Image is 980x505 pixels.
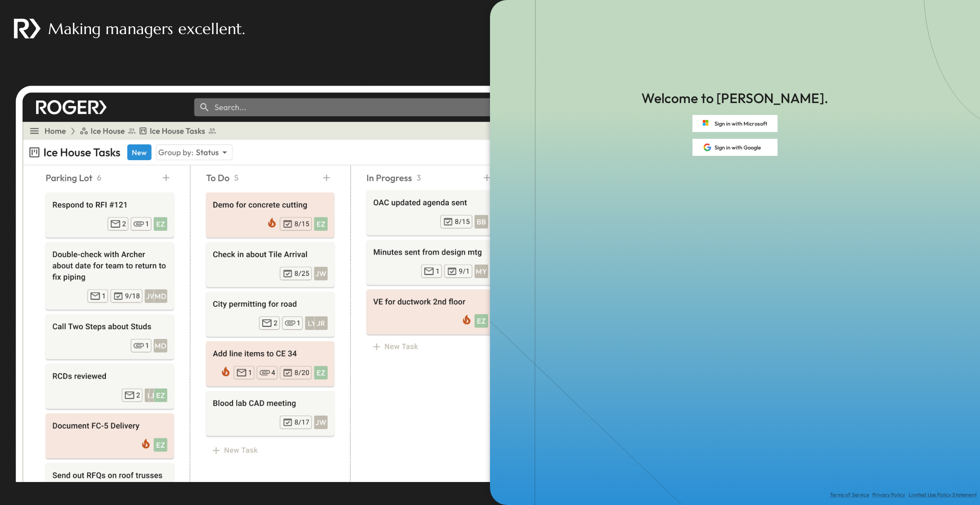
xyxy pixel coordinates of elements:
img: landing_page_inbox.png [7,78,809,482]
button: Sign in with Microsoft [692,115,778,132]
a: Terms of Service [830,491,869,498]
p: Making managers excellent. [48,18,245,40]
button: Sign in with Google [692,139,778,156]
p: Welcome to [PERSON_NAME]. [641,89,828,108]
a: Privacy Policy [872,491,905,498]
a: Limited Use Policy Statement [909,491,977,498]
